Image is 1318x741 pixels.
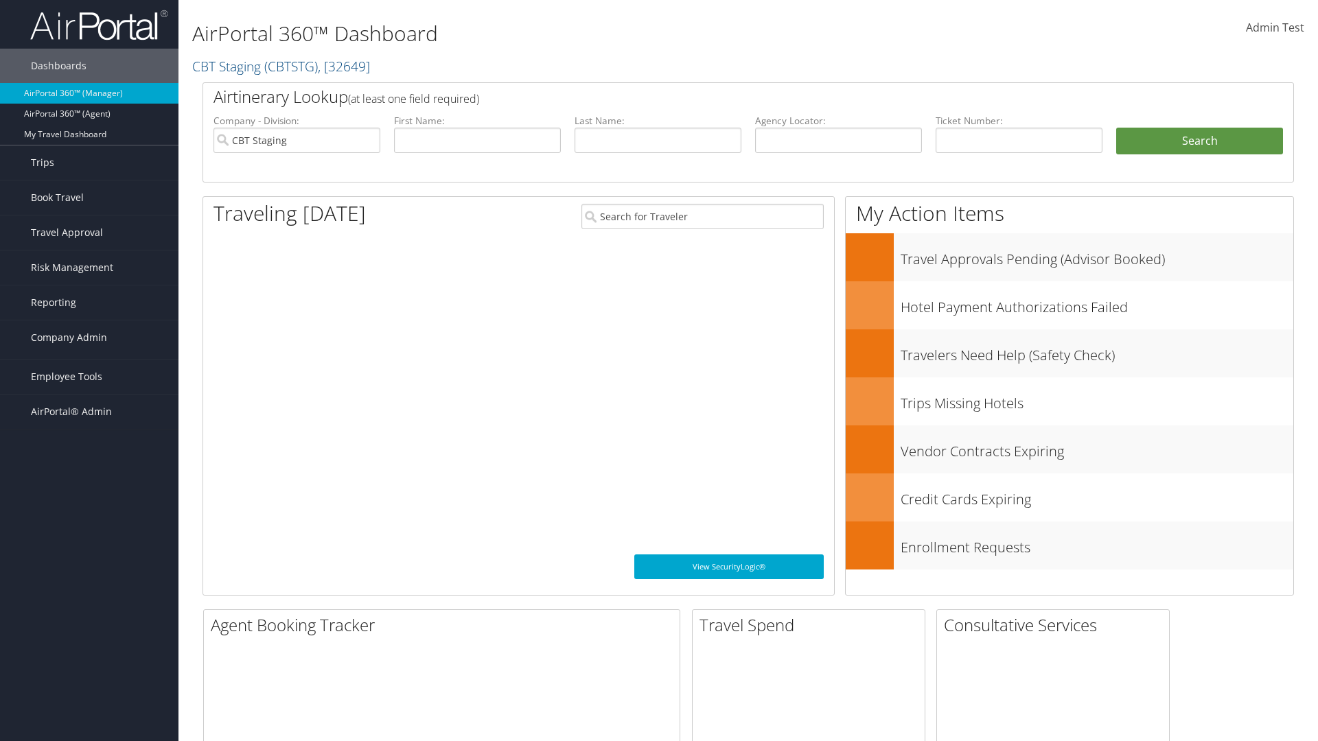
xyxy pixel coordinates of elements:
span: Employee Tools [31,360,102,394]
h1: My Action Items [846,199,1293,228]
a: Credit Cards Expiring [846,473,1293,521]
span: (at least one field required) [348,91,479,106]
h3: Vendor Contracts Expiring [901,435,1293,461]
span: Trips [31,145,54,180]
img: airportal-logo.png [30,9,167,41]
label: Agency Locator: [755,114,922,128]
h2: Consultative Services [944,613,1169,637]
h1: AirPortal 360™ Dashboard [192,19,934,48]
span: Book Travel [31,180,84,215]
a: Travelers Need Help (Safety Check) [846,329,1293,377]
span: Risk Management [31,250,113,285]
a: Admin Test [1246,7,1304,49]
h3: Hotel Payment Authorizations Failed [901,291,1293,317]
h2: Airtinerary Lookup [213,85,1192,108]
span: Reporting [31,285,76,320]
h2: Agent Booking Tracker [211,613,680,637]
span: Dashboards [31,49,86,83]
h3: Travelers Need Help (Safety Check) [901,339,1293,365]
label: Last Name: [575,114,741,128]
span: , [ 32649 ] [318,57,370,75]
span: AirPortal® Admin [31,395,112,429]
label: First Name: [394,114,561,128]
input: Search for Traveler [581,204,824,229]
a: Vendor Contracts Expiring [846,425,1293,473]
label: Ticket Number: [936,114,1102,128]
span: Company Admin [31,320,107,355]
label: Company - Division: [213,114,380,128]
h3: Credit Cards Expiring [901,483,1293,509]
button: Search [1116,128,1283,155]
h3: Trips Missing Hotels [901,387,1293,413]
h3: Enrollment Requests [901,531,1293,557]
a: CBT Staging [192,57,370,75]
span: Travel Approval [31,215,103,250]
h1: Traveling [DATE] [213,199,366,228]
h2: Travel Spend [700,613,925,637]
span: Admin Test [1246,20,1304,35]
span: ( CBTSTG ) [264,57,318,75]
a: Travel Approvals Pending (Advisor Booked) [846,233,1293,281]
a: Enrollment Requests [846,521,1293,569]
h3: Travel Approvals Pending (Advisor Booked) [901,243,1293,269]
a: Hotel Payment Authorizations Failed [846,281,1293,329]
a: View SecurityLogic® [634,554,824,579]
a: Trips Missing Hotels [846,377,1293,425]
